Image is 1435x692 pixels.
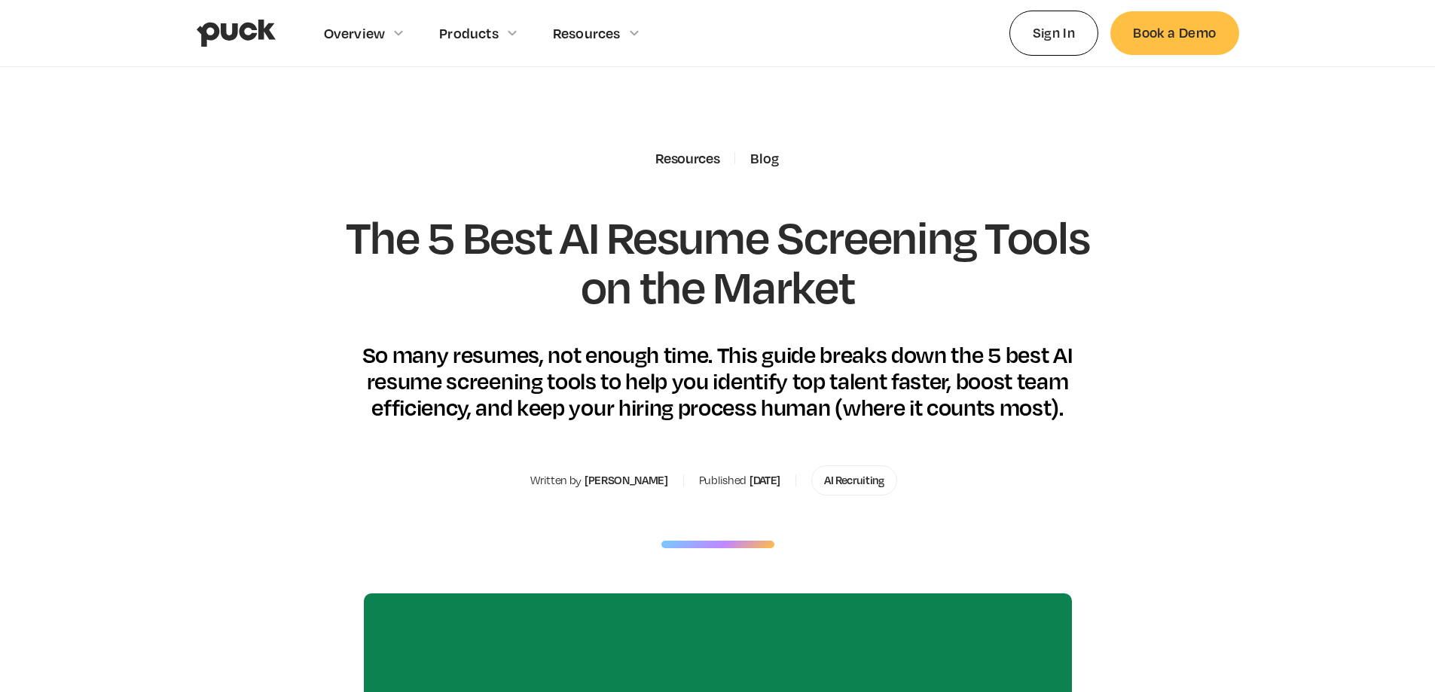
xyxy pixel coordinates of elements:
[750,474,780,487] div: [DATE]
[323,341,1113,421] div: So many resumes, not enough time. This guide breaks down the 5 best AI resume screening tools to ...
[1009,11,1099,55] a: Sign In
[530,474,582,487] div: Written by
[323,212,1113,310] h1: The 5 Best AI Resume Screening Tools on the Market
[585,474,668,487] div: [PERSON_NAME]
[1110,11,1238,54] a: Book a Demo
[750,150,779,166] a: Blog
[324,25,386,41] div: Overview
[655,150,719,166] div: Resources
[439,25,499,41] div: Products
[699,474,747,487] div: Published
[553,25,621,41] div: Resources
[824,474,884,487] div: AI Recruiting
